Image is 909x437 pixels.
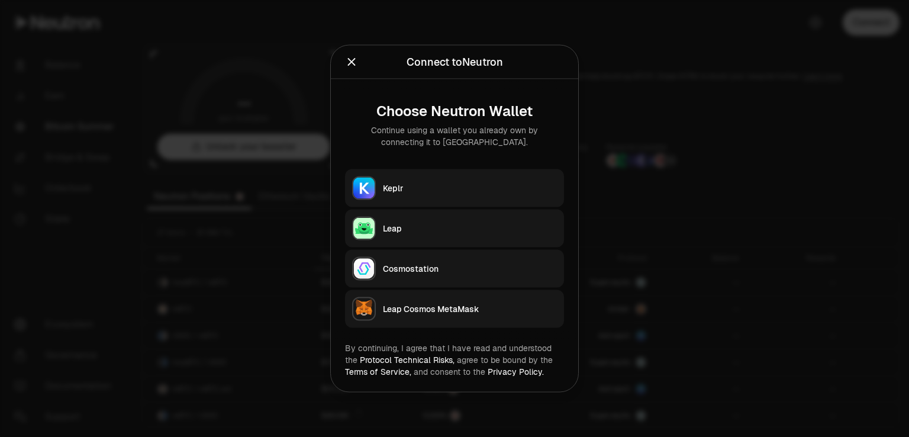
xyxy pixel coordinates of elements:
[353,218,375,239] img: Leap
[345,54,358,70] button: Close
[353,258,375,279] img: Cosmostation
[353,298,375,320] img: Leap Cosmos MetaMask
[383,263,557,275] div: Cosmostation
[345,367,411,377] a: Terms of Service,
[354,103,555,120] div: Choose Neutron Wallet
[488,367,544,377] a: Privacy Policy.
[353,178,375,199] img: Keplr
[354,124,555,148] div: Continue using a wallet you already own by connecting it to [GEOGRAPHIC_DATA].
[383,223,557,234] div: Leap
[383,182,557,194] div: Keplr
[383,303,557,315] div: Leap Cosmos MetaMask
[345,210,564,248] button: LeapLeap
[345,250,564,288] button: CosmostationCosmostation
[345,342,564,378] div: By continuing, I agree that I have read and understood the agree to be bound by the and consent t...
[360,355,454,365] a: Protocol Technical Risks,
[345,169,564,207] button: KeplrKeplr
[345,290,564,328] button: Leap Cosmos MetaMaskLeap Cosmos MetaMask
[407,54,503,70] div: Connect to Neutron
